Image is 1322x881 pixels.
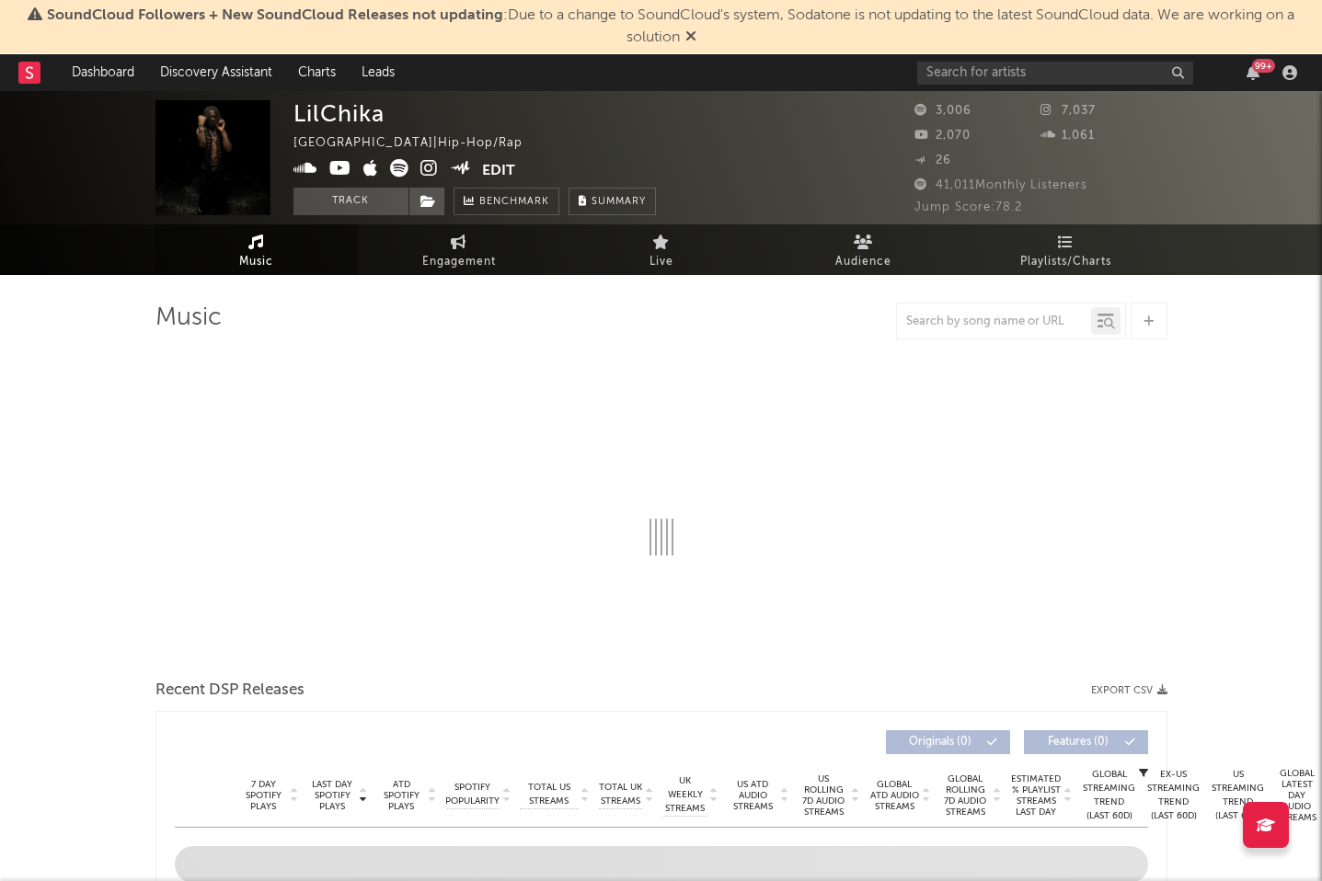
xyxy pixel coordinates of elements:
span: Last Day Spotify Plays [308,779,357,812]
input: Search by song name or URL [897,315,1091,329]
span: Live [650,251,673,273]
span: ATD Spotify Plays [377,779,426,812]
div: [GEOGRAPHIC_DATA] | Hip-Hop/Rap [293,132,544,154]
span: Engagement [422,251,496,273]
span: 7 Day Spotify Plays [239,779,288,812]
a: Music [155,224,358,275]
a: Benchmark [454,188,559,215]
button: Originals(0) [886,730,1010,754]
button: Edit [482,159,515,182]
button: Export CSV [1091,685,1167,696]
a: Playlists/Charts [965,224,1167,275]
span: US Rolling 7D Audio Streams [799,773,849,818]
button: Features(0) [1024,730,1148,754]
span: : Due to a change to SoundCloud's system, Sodatone is not updating to the latest SoundCloud data.... [47,8,1294,45]
span: Recent DSP Releases [155,680,305,702]
div: Ex-US Streaming Trend (Last 60D) [1146,768,1201,823]
span: Summary [592,197,646,207]
span: Total US Streams [520,781,579,808]
div: US Streaming Trend (Last 60D) [1211,768,1266,823]
span: 3,006 [914,105,971,117]
a: Leads [349,54,408,91]
a: Dashboard [59,54,147,91]
span: Spotify Popularity [445,781,500,808]
div: Global Streaming Trend (Last 60D) [1082,768,1137,823]
button: Summary [569,188,656,215]
button: 99+ [1247,65,1259,80]
span: Global Rolling 7D Audio Streams [940,773,991,818]
span: Dismiss [685,30,696,45]
div: 99 + [1252,59,1275,73]
a: Charts [285,54,349,91]
input: Search for artists [917,62,1193,85]
span: Audience [835,251,891,273]
span: Music [239,251,273,273]
span: 2,070 [914,130,971,142]
span: 26 [914,154,951,166]
span: Total UK Streams [599,781,643,808]
span: UK Weekly Streams [663,774,707,816]
span: Benchmark [479,191,549,213]
a: Live [560,224,763,275]
span: Jump Score: 78.2 [914,201,1022,213]
span: Global ATD Audio Streams [869,779,920,812]
span: Features ( 0 ) [1036,737,1121,748]
span: Playlists/Charts [1020,251,1111,273]
span: Global Latest Day Audio Streams [1275,768,1319,823]
button: Track [293,188,408,215]
span: 41,011 Monthly Listeners [914,179,1087,191]
span: US ATD Audio Streams [728,779,778,812]
span: Originals ( 0 ) [898,737,983,748]
span: 1,061 [1040,130,1095,142]
span: 7,037 [1040,105,1096,117]
span: SoundCloud Followers + New SoundCloud Releases not updating [47,8,503,23]
div: LilChika [293,100,385,127]
span: Estimated % Playlist Streams Last Day [1011,773,1062,818]
a: Audience [763,224,965,275]
a: Discovery Assistant [147,54,285,91]
a: Engagement [358,224,560,275]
